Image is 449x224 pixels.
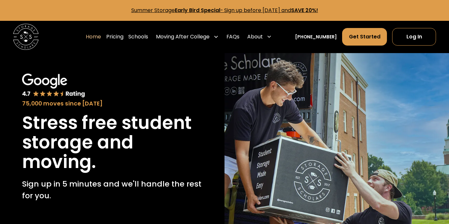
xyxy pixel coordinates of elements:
[291,7,318,14] strong: SAVE 20%!
[86,28,101,46] a: Home
[342,28,387,46] a: Get Started
[247,33,263,41] div: About
[245,28,275,46] div: About
[156,33,210,41] div: Moving After College
[131,7,318,14] a: Summer StorageEarly Bird Special- Sign up before [DATE] andSAVE 20%!
[392,28,436,46] a: Log In
[175,7,220,14] strong: Early Bird Special
[13,24,39,49] img: Storage Scholars main logo
[22,178,203,201] p: Sign up in 5 minutes and we'll handle the rest for you.
[22,74,85,98] img: Google 4.7 star rating
[295,34,337,40] a: [PHONE_NUMBER]
[22,113,203,172] h1: Stress free student storage and moving.
[22,99,203,108] div: 75,000 moves since [DATE]
[106,28,123,46] a: Pricing
[153,28,221,46] div: Moving After College
[226,28,239,46] a: FAQs
[128,28,148,46] a: Schools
